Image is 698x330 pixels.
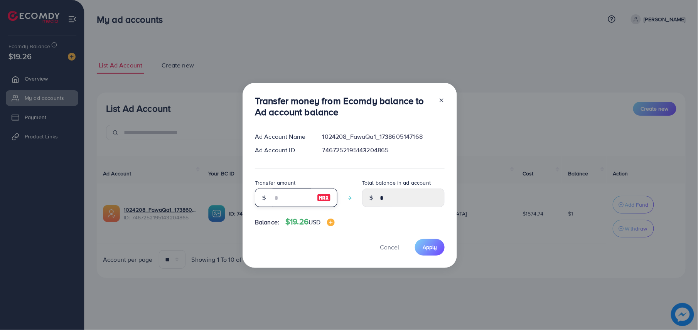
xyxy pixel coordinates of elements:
h4: $19.26 [285,217,334,227]
span: Apply [423,243,437,251]
div: 7467252195143204865 [316,146,451,155]
h3: Transfer money from Ecomdy balance to Ad account balance [255,95,432,118]
button: Cancel [370,239,409,256]
img: image [317,193,331,202]
span: Cancel [380,243,399,251]
label: Transfer amount [255,179,295,187]
label: Total balance in ad account [362,179,431,187]
div: 1024208_FawaQa1_1738605147168 [316,132,451,141]
div: Ad Account ID [249,146,316,155]
div: Ad Account Name [249,132,316,141]
span: USD [309,218,320,226]
button: Apply [415,239,445,256]
img: image [327,219,335,226]
span: Balance: [255,218,279,227]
